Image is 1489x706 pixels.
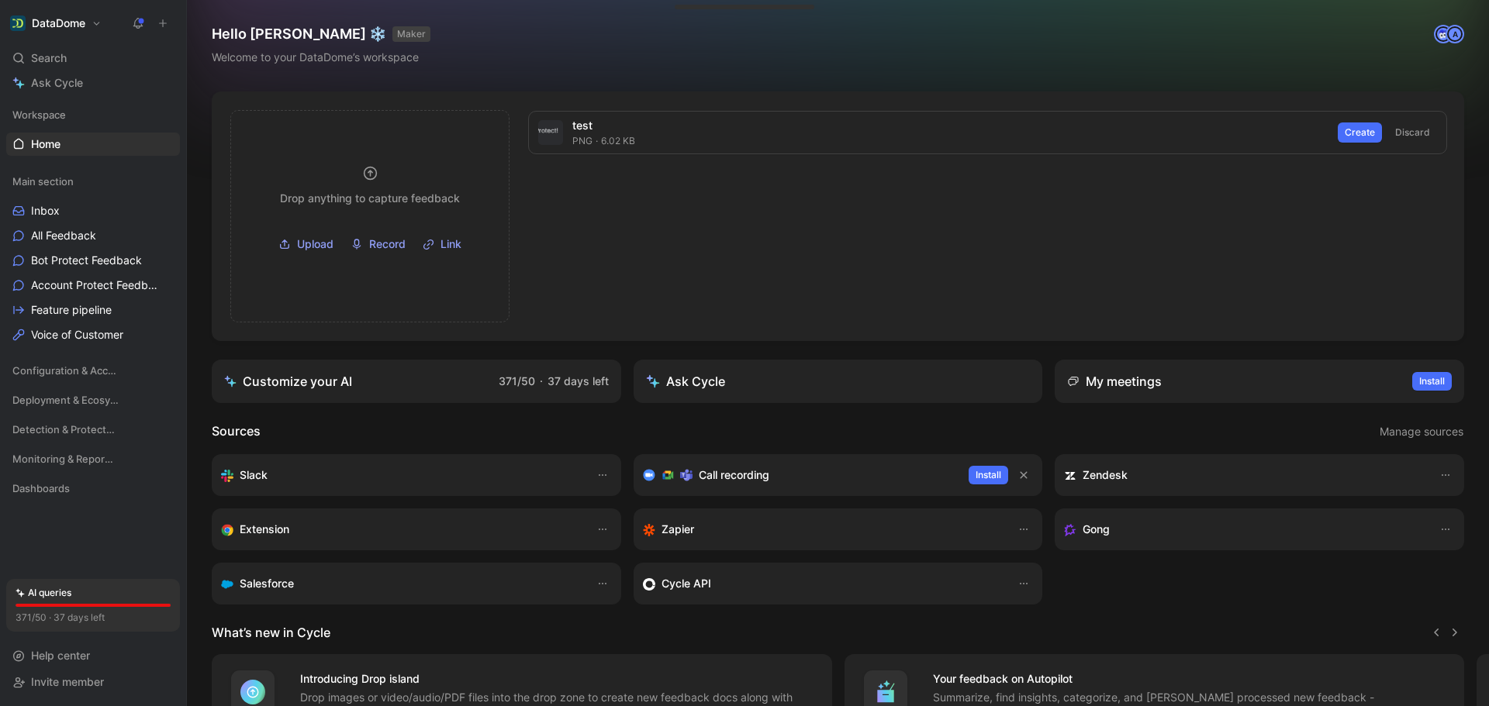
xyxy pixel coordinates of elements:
span: Bot Protect Feedback [31,253,142,268]
span: All Feedback [31,228,96,243]
div: Configuration & Access [6,359,180,387]
span: Home [31,136,60,152]
span: Upload [297,235,333,253]
span: · [540,374,543,387]
div: Dashboards [6,477,180,500]
button: Manage sources [1379,422,1464,442]
div: Invite member [6,670,180,694]
div: Sync customers & send feedback from custom sources. Get inspired by our favorite use case [643,574,1003,593]
div: Sync customers and create docs [1064,466,1424,484]
a: Ask Cycle [6,71,180,95]
span: Detection & Protection [12,422,116,437]
div: Sync your customers, send feedback and get updates in Slack [221,466,581,484]
button: Upload [273,232,339,256]
div: Deployment & Ecosystem [6,388,180,412]
span: Help center [31,649,90,662]
div: Help center [6,644,180,667]
span: 6.02 KB [592,135,635,146]
span: Main section [12,174,74,189]
div: Capture feedback from thousands of sources with Zapier (survey results, recordings, sheets, etc). [643,520,1003,539]
h1: DataDome [32,16,85,30]
div: Main section [6,170,180,193]
div: Search [6,46,180,70]
button: MAKER [392,26,430,42]
a: Voice of Customer [6,323,180,346]
span: Deployment & Ecosystem [12,392,119,408]
h3: Zapier [662,520,694,539]
h2: What’s new in Cycle [212,623,330,642]
button: Install [969,466,1008,484]
h3: Cycle API [662,574,711,593]
span: Ask Cycle [31,74,83,92]
div: Deployment & Ecosystem [6,388,180,416]
a: Customize your AI371/50·37 days left [212,360,621,403]
h4: Introducing Drop island [300,670,814,688]
div: Monitoring & Reporting [6,447,180,470]
h3: Salesforce [240,574,294,593]
span: 371/50 [499,374,535,387]
h2: Sources [212,422,261,442]
span: Link [440,235,461,253]
a: Feature pipeline [6,298,180,322]
div: My meetings [1067,372,1162,391]
span: Discard [1395,125,1430,140]
button: Create [1338,122,1382,143]
button: Record [345,232,411,256]
h3: Gong [1083,520,1110,539]
div: A [1447,26,1463,42]
button: Discard [1388,122,1437,143]
div: Record & transcribe meetings from Zoom, Meet & Teams. [643,466,957,484]
button: Install [1412,372,1452,391]
span: Monitoring & Reporting [12,451,117,467]
a: Home [6,133,180,156]
a: Bot Protect Feedback [6,249,180,272]
img: DataDome [10,15,26,31]
span: Account Protect Feedback [31,277,159,293]
h1: Hello [PERSON_NAME] ❄️ [212,25,430,43]
span: Feature pipeline [31,302,112,318]
div: Capture feedback from anywhere on the web [221,520,581,539]
div: Detection & Protection [6,418,180,446]
span: Voice of Customer [31,327,123,343]
div: Workspace [6,103,180,126]
span: Search [31,49,67,67]
span: Workspace [12,107,66,122]
span: Install [976,467,1001,483]
div: Monitoring & Reporting [6,447,180,475]
div: Welcome to your DataDome’s workspace [212,48,430,67]
div: test [572,116,1328,135]
div: AI queries [16,585,71,601]
div: 371/50 · 37 days left [16,610,105,625]
div: Main sectionInboxAll FeedbackBot Protect FeedbackAccount Protect FeedbackFeature pipelineVoice of... [6,170,180,346]
span: 37 days left [548,374,609,387]
span: Dashboards [12,480,70,496]
div: Configuration & Access [6,359,180,382]
h3: Zendesk [1083,466,1128,484]
button: DataDomeDataDome [6,12,105,34]
a: All Feedback [6,224,180,247]
h3: Extension [240,520,289,539]
h3: Call recording [699,466,769,484]
div: Ask Cycle [646,372,725,391]
div: Dashboards [6,477,180,505]
h3: Slack [240,466,268,484]
a: Account Protect Feedback [6,274,180,297]
span: Manage sources [1380,422,1463,441]
span: Install [1419,374,1445,389]
div: Capture feedback from your incoming calls [1064,520,1424,539]
span: Record [369,235,406,253]
img: avatar [1435,26,1451,42]
span: png [572,135,592,146]
a: Inbox [6,199,180,222]
h4: Your feedback on Autopilot [933,670,1446,688]
span: Configuration & Access [12,363,117,378]
div: Drop anything to capture feedback [280,189,460,208]
div: Customize your AI [224,372,352,391]
img: test [538,120,563,145]
button: Link [417,232,467,256]
span: Inbox [31,203,60,219]
span: Create [1345,125,1375,140]
button: Ask Cycle [634,360,1043,403]
span: Invite member [31,675,104,688]
div: Detection & Protection [6,418,180,441]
